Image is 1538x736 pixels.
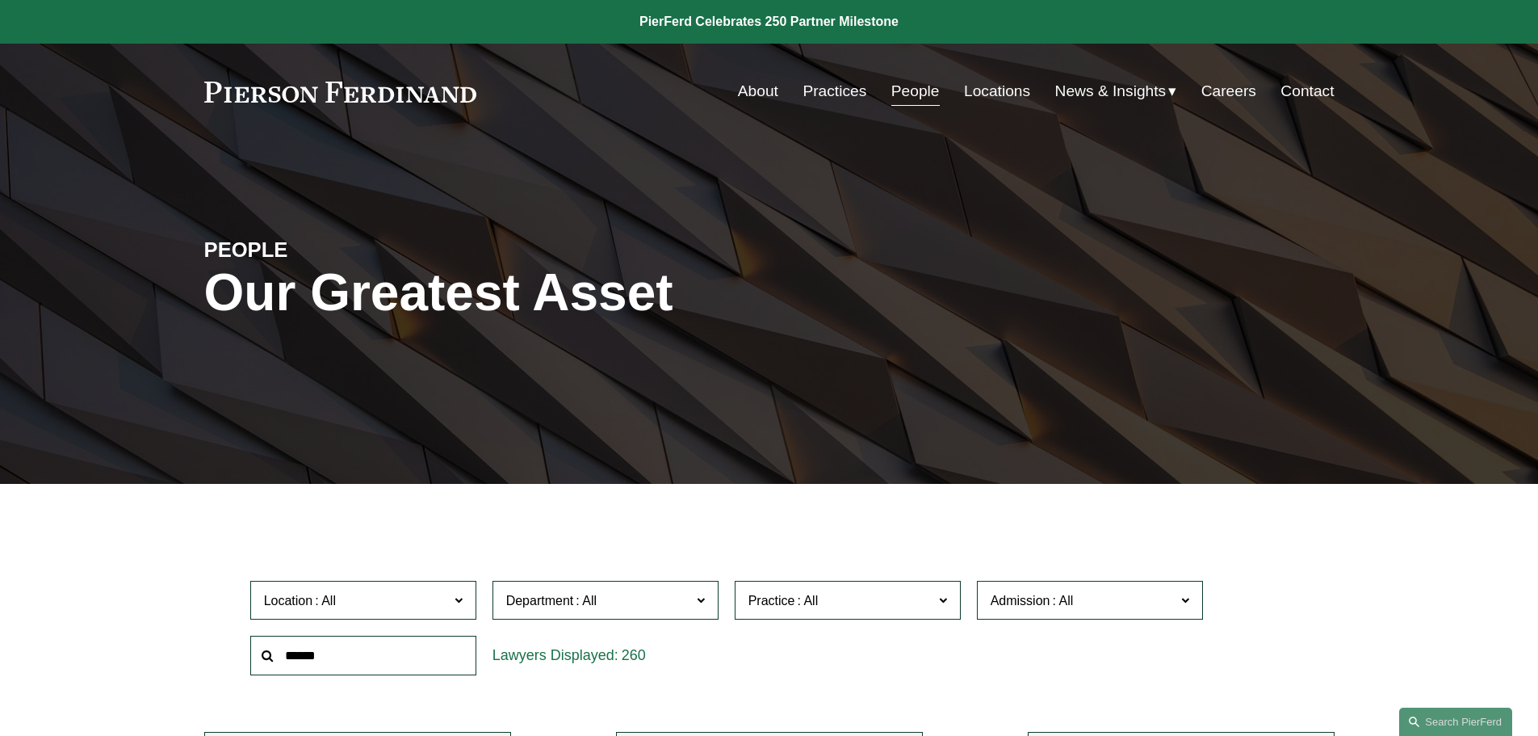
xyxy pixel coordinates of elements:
span: News & Insights [1055,78,1167,106]
span: Admission [991,594,1050,608]
span: Department [506,594,574,608]
a: Search this site [1399,708,1512,736]
a: About [738,76,778,107]
a: Careers [1201,76,1256,107]
a: People [891,76,940,107]
span: Location [264,594,313,608]
a: Practices [803,76,866,107]
a: folder dropdown [1055,76,1177,107]
h1: Our Greatest Asset [204,263,958,322]
span: 260 [622,647,646,663]
span: Practice [748,594,795,608]
h4: PEOPLE [204,237,487,263]
a: Locations [964,76,1030,107]
a: Contact [1280,76,1334,107]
